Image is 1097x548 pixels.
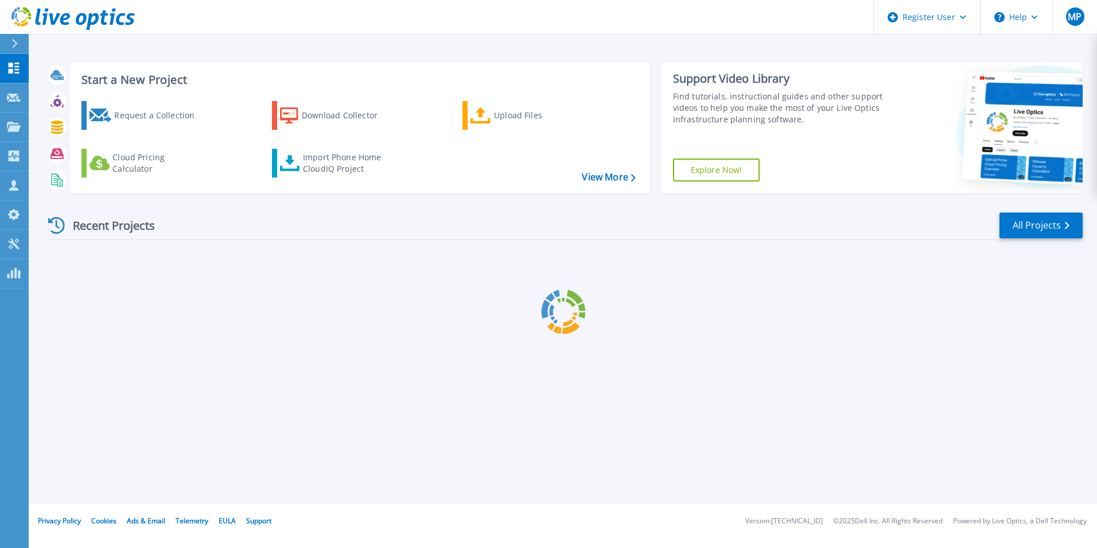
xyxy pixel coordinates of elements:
li: © 2025 Dell Inc. All Rights Reserved [833,518,943,525]
li: Powered by Live Optics, a Dell Technology [953,518,1087,525]
a: Privacy Policy [38,516,81,526]
div: Support Video Library [673,71,888,86]
h3: Start a New Project [81,74,635,86]
div: Cloud Pricing Calculator [112,152,204,175]
a: EULA [219,516,236,526]
div: Upload Files [494,104,586,127]
div: Request a Collection [114,104,206,127]
a: Explore Now! [673,159,760,182]
a: Telemetry [176,516,208,526]
a: Cookies [91,516,116,526]
a: Request a Collection [81,101,209,130]
a: Ads & Email [127,516,165,526]
li: Version: [TECHNICAL_ID] [745,518,823,525]
div: Find tutorials, instructional guides and other support videos to help you make the most of your L... [673,91,888,125]
a: Upload Files [462,101,590,130]
span: MP [1068,12,1082,21]
a: All Projects [999,213,1083,238]
a: Cloud Pricing Calculator [81,149,209,177]
a: Download Collector [272,101,400,130]
a: View More [582,172,635,183]
div: Recent Projects [44,211,170,240]
div: Download Collector [302,104,394,127]
div: Import Phone Home CloudIQ Project [303,152,392,175]
a: Support [246,516,271,526]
